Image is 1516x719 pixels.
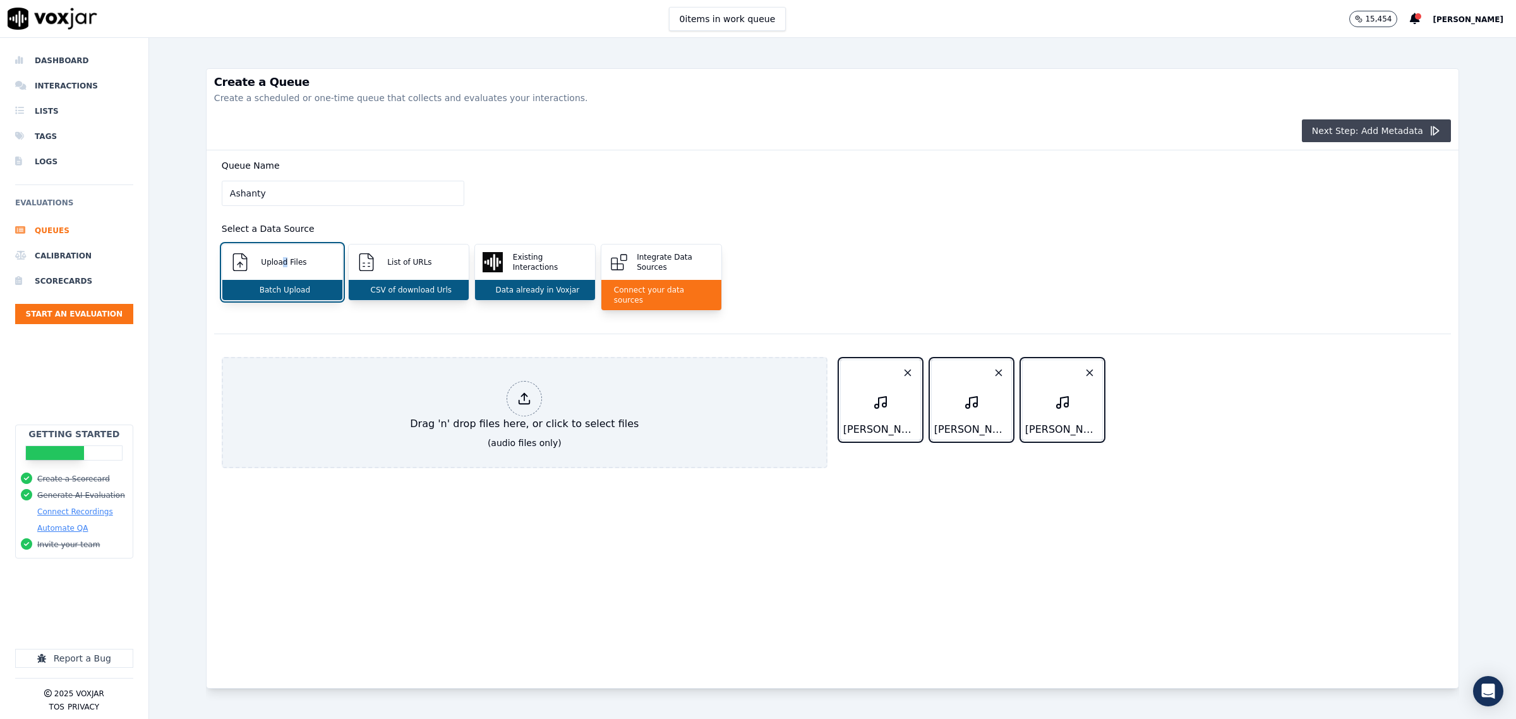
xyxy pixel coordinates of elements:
div: [PERSON_NAME] - [PERSON_NAME] - [DATE] - Not Signed.wav [841,420,920,440]
button: Privacy [68,702,99,712]
button: Next Step: Add Metadata [1302,119,1451,142]
button: [PERSON_NAME] - [PERSON_NAME] - [DATE] - Signed.wav [931,359,1012,440]
button: 15,454 [1349,11,1410,27]
button: TOS [49,702,64,712]
button: Create a Scorecard [37,474,110,484]
p: CSV of download Urls [366,285,452,295]
button: [PERSON_NAME] - [PERSON_NAME] - [DATE] - Not Signed.wav [840,359,921,440]
p: Create a scheduled or one-time queue that collects and evaluates your interactions. [214,92,1451,104]
img: voxjar logo [8,8,97,30]
button: Report a Bug [15,649,133,668]
p: Connect your data sources [609,285,714,305]
p: 2025 Voxjar [54,689,104,699]
button: Connect Recordings [37,507,113,517]
input: Enter Queue Name [222,181,464,206]
button: 0items in work queue [669,7,786,31]
h3: Create a Queue [214,76,1451,88]
div: [PERSON_NAME] - [PERSON_NAME] - [DATE] - signed.wav [1023,420,1102,440]
p: Existing Interactions [508,252,587,272]
a: Tags [15,124,133,149]
div: Drag 'n' drop files here, or click to select files [405,376,644,437]
h6: Evaluations [15,195,133,218]
div: Open Intercom Messenger [1473,676,1503,706]
p: 15,454 [1365,14,1392,24]
img: Existing Interactions [483,252,503,272]
button: Generate AI Evaluation [37,490,125,500]
div: (audio files only) [488,437,562,449]
button: Drag 'n' drop files here, or click to select files (audio files only) [222,357,827,468]
button: Automate QA [37,523,88,533]
button: 15,454 [1349,11,1397,27]
a: Lists [15,99,133,124]
p: List of URLs [382,257,431,267]
button: [PERSON_NAME] - [PERSON_NAME] - [DATE] - signed.wav [1022,359,1103,440]
a: Dashboard [15,48,133,73]
h2: Getting Started [28,428,119,440]
button: [PERSON_NAME] [1433,11,1516,27]
a: Logs [15,149,133,174]
button: Start an Evaluation [15,304,133,324]
label: Select a Data Source [222,224,315,234]
p: Data already in Voxjar [490,285,579,295]
p: Integrate Data Sources [632,252,714,272]
button: Invite your team [37,540,100,550]
p: Upload Files [256,257,306,267]
a: Interactions [15,73,133,99]
a: Queues [15,218,133,243]
a: Calibration [15,243,133,269]
label: Queue Name [222,160,280,171]
div: [PERSON_NAME] - [PERSON_NAME] - [DATE] - Signed.wav [932,420,1011,440]
span: [PERSON_NAME] [1433,15,1503,24]
p: Batch Upload [255,285,310,295]
a: Scorecards [15,269,133,294]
